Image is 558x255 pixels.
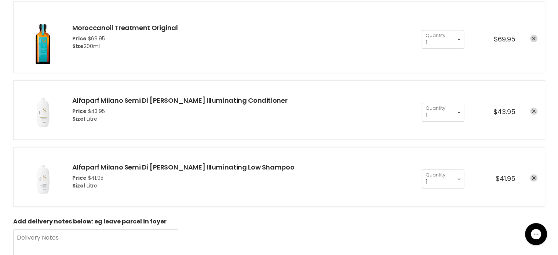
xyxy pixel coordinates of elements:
[72,115,84,123] span: Size
[72,43,178,50] div: 200ml
[72,182,84,189] span: Size
[530,108,537,115] a: remove Alfaparf Milano Semi Di Lino Diamond Illuminating Conditioner
[72,174,87,182] span: Price
[422,170,464,188] select: Quantity
[494,34,515,44] span: $69.95
[72,108,87,115] span: Price
[21,155,65,199] img: Alfaparf Milano Semi Di Lino Diamond Illuminating Low Shampoo - 1 Litre
[493,107,515,116] span: $43.95
[72,35,87,42] span: Price
[72,23,178,32] a: Moroccanoil Treatment Original
[530,174,537,182] a: remove Alfaparf Milano Semi Di Lino Diamond Illuminating Low Shampoo
[88,108,105,115] span: $43.95
[72,43,84,50] span: Size
[21,9,65,65] img: Moroccanoil Treatment Original - 200ml
[72,96,288,105] a: Alfaparf Milano Semi Di [PERSON_NAME] Illuminating Conditioner
[530,35,537,42] a: remove Moroccanoil Treatment Original
[422,103,464,121] select: Quantity
[21,88,65,132] img: Alfaparf Milano Semi Di Lino Diamond Illuminating Conditioner - 1 Litre
[521,221,551,248] iframe: Gorgias live chat messenger
[72,163,295,172] a: Alfaparf Milano Semi Di [PERSON_NAME] Illuminating Low Shampoo
[72,182,295,190] div: 1 Litre
[496,174,515,183] span: $41.95
[72,115,288,123] div: 1 Litre
[88,174,103,182] span: $41.95
[13,217,167,226] b: Add delivery notes below: eg leave parcel in foyer
[422,30,464,48] select: Quantity
[88,35,105,42] span: $69.95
